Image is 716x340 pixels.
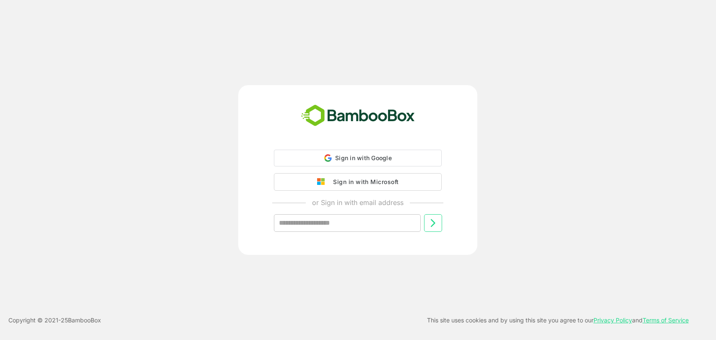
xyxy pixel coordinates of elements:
[274,150,442,166] div: Sign in with Google
[297,102,419,130] img: bamboobox
[427,315,689,325] p: This site uses cookies and by using this site you agree to our and
[335,154,392,161] span: Sign in with Google
[643,317,689,324] a: Terms of Service
[594,317,632,324] a: Privacy Policy
[312,197,404,208] p: or Sign in with email address
[329,176,398,187] div: Sign in with Microsoft
[317,178,329,186] img: google
[8,315,101,325] p: Copyright © 2021- 25 BambooBox
[274,173,442,191] button: Sign in with Microsoft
